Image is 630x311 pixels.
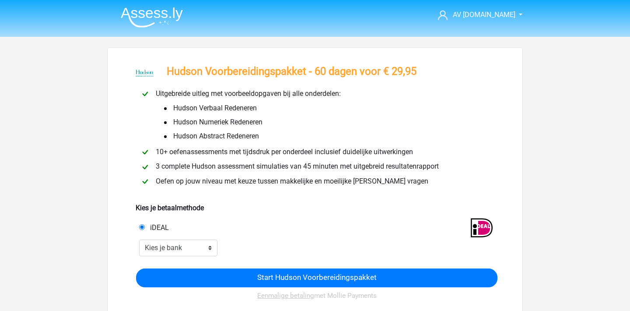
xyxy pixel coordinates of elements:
[163,131,259,141] span: Hudson Abstract Redeneren
[152,162,442,170] span: 3 complete Hudson assessment simulaties van 45 minuten met uitgebreid resultatenrapport
[140,162,150,173] img: checkmark
[257,292,314,300] u: Eenmalige betaling
[136,70,154,77] img: cefd0e47479f4eb8e8c001c0d358d5812e054fa8.png
[121,7,183,28] img: Assessly
[147,223,169,232] span: iDEAL
[163,103,257,113] span: Hudson Verbaal Redeneren
[163,117,262,127] span: Hudson Numeriek Redeneren
[136,204,204,212] b: Kies je betaalmethode
[152,89,344,98] span: Uitgebreide uitleg met voorbeeldopgaven bij alle onderdelen:
[152,148,416,156] span: 10+ oefenassessments met tijdsdruk per onderdeel inclusief duidelijke uitwerkingen
[140,176,150,187] img: checkmark
[434,10,516,20] a: AV [DOMAIN_NAME]
[167,65,416,78] h3: Hudson Voorbereidingspakket - 60 dagen voor € 29,95
[152,177,432,185] span: Oefen op jouw niveau met keuze tussen makkelijke en moeilijke [PERSON_NAME] vragen
[140,147,150,158] img: checkmark
[453,11,515,19] span: AV [DOMAIN_NAME]
[136,269,497,287] input: Start Hudson Voorbereidingspakket
[140,88,150,99] img: checkmark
